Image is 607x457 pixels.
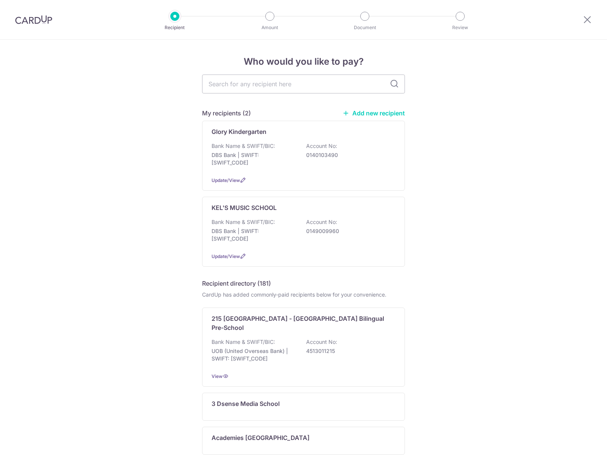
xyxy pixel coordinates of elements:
[212,314,386,332] p: 215 [GEOGRAPHIC_DATA] - [GEOGRAPHIC_DATA] Bilingual Pre-School
[212,399,280,408] p: 3 Dsense Media School
[306,227,391,235] p: 0149009960
[212,338,275,346] p: Bank Name & SWIFT/BIC:
[212,227,296,242] p: DBS Bank | SWIFT: [SWIFT_CODE]
[558,434,599,453] iframe: Opens a widget where you can find more information
[306,347,391,355] p: 4513011215
[202,109,251,118] h5: My recipients (2)
[342,109,405,117] a: Add new recipient
[306,218,337,226] p: Account No:
[212,218,275,226] p: Bank Name & SWIFT/BIC:
[432,24,488,31] p: Review
[212,253,240,259] a: Update/View
[337,24,393,31] p: Document
[242,24,298,31] p: Amount
[202,75,405,93] input: Search for any recipient here
[212,347,296,362] p: UOB (United Overseas Bank) | SWIFT: [SWIFT_CODE]
[212,373,223,379] a: View
[306,151,391,159] p: 0140103490
[202,291,405,298] div: CardUp has added commonly-paid recipients below for your convenience.
[202,55,405,68] h4: Who would you like to pay?
[212,142,275,150] p: Bank Name & SWIFT/BIC:
[15,15,52,24] img: CardUp
[212,177,240,183] a: Update/View
[212,151,296,166] p: DBS Bank | SWIFT: [SWIFT_CODE]
[212,127,266,136] p: Glory Kindergarten
[212,433,310,442] p: Academies [GEOGRAPHIC_DATA]
[306,142,337,150] p: Account No:
[306,338,337,346] p: Account No:
[212,203,277,212] p: KEL'S MUSIC SCHOOL
[202,279,271,288] h5: Recipient directory (181)
[147,24,203,31] p: Recipient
